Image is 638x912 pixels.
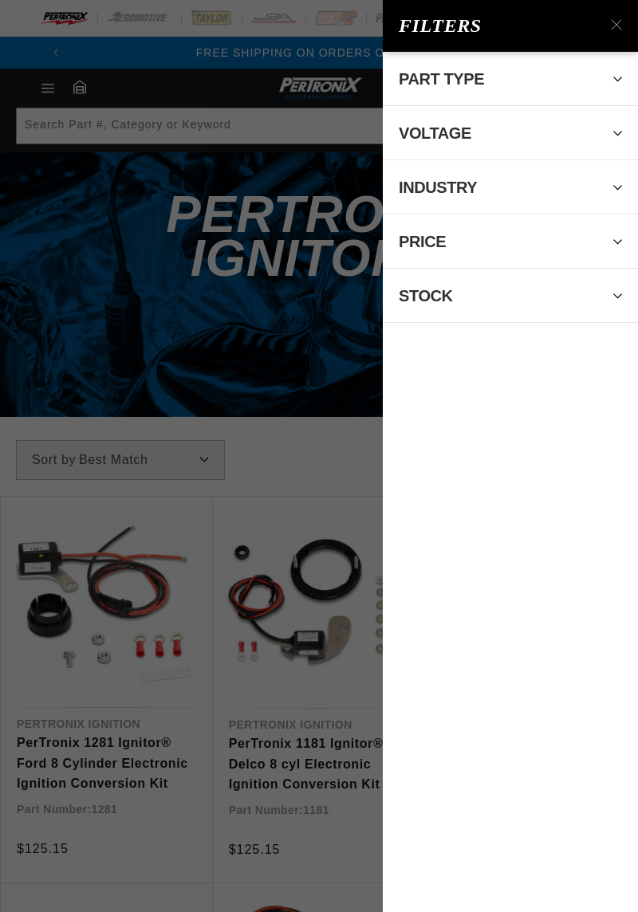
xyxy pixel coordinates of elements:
span: Part Type [399,71,484,87]
div: Filters [399,10,506,41]
span: Industry [399,179,477,195]
span: Voltage [399,125,471,141]
span: Stock [399,288,453,304]
span: Price [399,234,446,250]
